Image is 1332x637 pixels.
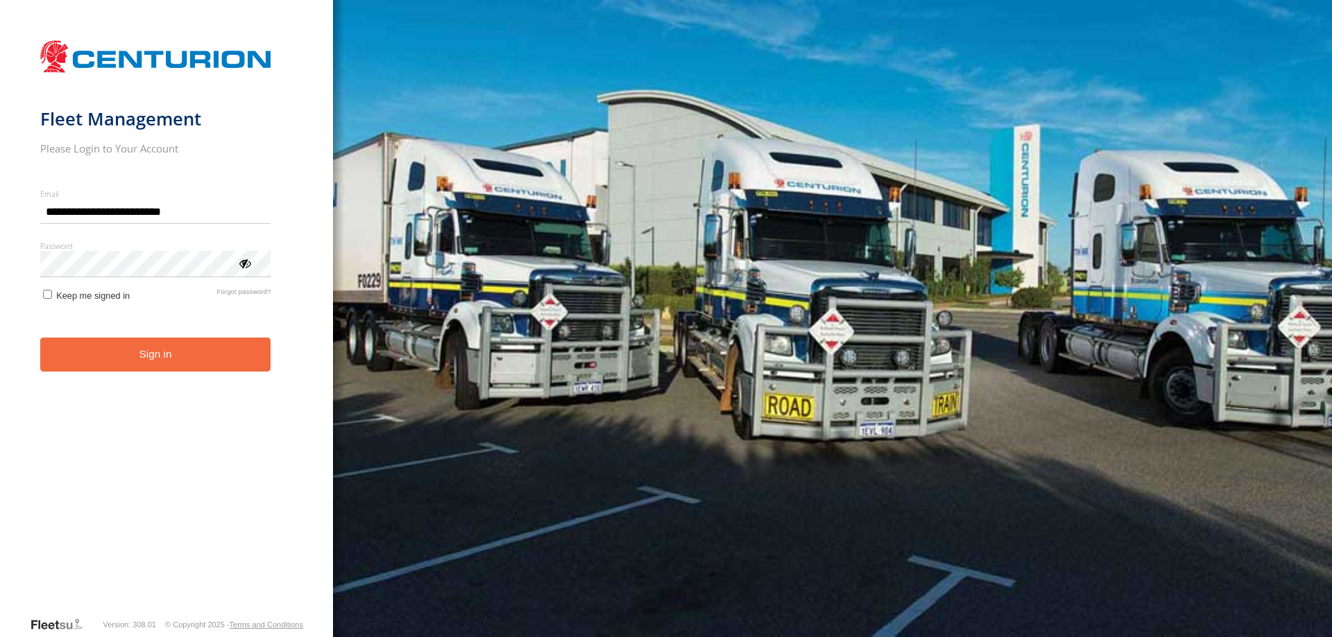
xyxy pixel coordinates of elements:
div: ViewPassword [237,256,251,270]
form: main [40,33,293,616]
div: Version: 308.01 [103,620,156,629]
span: Keep me signed in [56,290,130,301]
h1: Fleet Management [40,107,271,130]
a: Forgot password? [217,288,271,301]
button: Sign in [40,338,271,372]
a: Terms and Conditions [230,620,303,629]
input: Keep me signed in [43,290,52,299]
label: Email [40,189,271,199]
a: Visit our Website [30,618,94,631]
img: Centurion Transport [40,39,271,74]
div: © Copyright 2025 - [165,620,303,629]
h2: Please Login to Your Account [40,141,271,155]
label: Password [40,241,271,251]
